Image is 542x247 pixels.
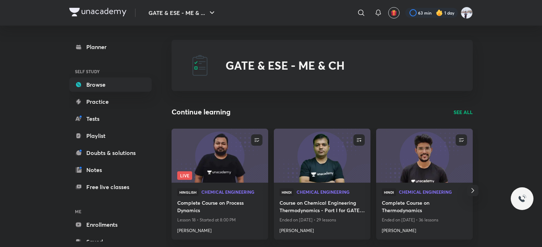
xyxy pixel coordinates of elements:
a: [PERSON_NAME] [280,225,365,234]
span: Hinglish [177,188,199,196]
a: Course on Chemical Engineering Thermodynamics - Part I for GATE-2024 & 2025 [280,199,365,215]
button: GATE & ESE - ME & ... [144,6,221,20]
button: avatar [388,7,400,18]
a: [PERSON_NAME] [382,225,467,234]
a: Tests [69,112,152,126]
img: ttu [518,194,526,203]
img: GATE & ESE - ME & CH [189,54,211,77]
a: Practice [69,95,152,109]
a: Chemical Engineering [297,190,365,195]
span: Chemical Engineering [399,190,467,194]
span: Chemical Engineering [201,190,262,194]
a: Enrollments [69,218,152,232]
a: Planner [69,40,152,54]
img: Company Logo [69,8,126,16]
span: Live [177,171,192,180]
img: new-thumbnail [375,128,473,183]
a: new-thumbnail [274,129,370,183]
a: Browse [69,77,152,92]
a: Complete Course on Process Dynamics [177,199,262,215]
a: Free live classes [69,180,152,194]
span: Chemical Engineering [297,190,365,194]
a: Chemical Engineering [399,190,467,195]
h2: GATE & ESE - ME & CH [226,59,345,72]
a: Notes [69,163,152,177]
a: new-thumbnailLive [172,129,268,183]
img: avatar [391,10,397,16]
span: Hindi [382,188,396,196]
img: streak [436,9,443,16]
img: new-thumbnail [170,128,269,183]
a: Doubts & solutions [69,146,152,160]
p: Ended on [DATE] • 29 lessons [280,215,365,225]
h6: SELF STUDY [69,65,152,77]
a: SEE ALL [454,108,473,116]
a: new-thumbnail [376,129,473,183]
a: Complete Course on Thermodynamics [382,199,467,215]
h6: ME [69,205,152,218]
a: Company Logo [69,8,126,18]
span: Hindi [280,188,294,196]
p: Lesson 18 • Started at 8:00 PM [177,215,262,225]
p: Ended on [DATE] • 36 lessons [382,215,467,225]
img: new-thumbnail [273,128,371,183]
img: Nikhil [461,7,473,19]
a: [PERSON_NAME] [177,225,262,234]
a: Playlist [69,129,152,143]
a: Chemical Engineering [201,190,262,195]
h2: Continue learning [172,107,231,117]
